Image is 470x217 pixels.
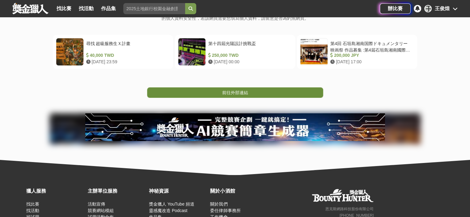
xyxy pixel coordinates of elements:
[210,208,240,213] a: 委任律師事務所
[87,208,113,213] a: 競賽網站模組
[208,40,290,52] div: 第十四屆光陽設計挑戰盃
[86,52,167,59] div: 40,000 TWD
[26,187,84,195] div: 獵人服務
[210,187,268,195] div: 關於小酒館
[208,59,290,65] div: [DATE] 00:00
[208,52,290,59] div: 250,000 TWD
[123,3,185,14] input: 2025土地銀行校園金融創意挑戰賽：從你出發 開啟智慧金融新頁
[149,208,187,213] a: 靈感魔改造 Podcast
[149,187,207,195] div: 神秘資源
[325,207,374,211] small: 恩克斯網路科技股份有限公司
[53,35,173,69] a: 尋找 超級服務生Ｘ計畫 40,000 TWD [DATE] 23:59
[99,4,118,13] a: 作品集
[330,40,412,52] div: 第4回 石垣島湘南国際ドキュメンタリー映画祭 作品募集 :第4屆石垣島湘南國際紀錄片電影節作品徵集
[210,202,227,207] a: 關於我們
[297,35,417,69] a: 第4回 石垣島湘南国際ドキュメンタリー映画祭 作品募集 :第4屆石垣島湘南國際紀錄片電影節作品徵集 200,000 JPY [DATE] 17:00
[380,3,411,14] a: 辦比賽
[424,5,432,12] div: 王
[86,59,167,65] div: [DATE] 23:59
[222,90,248,95] span: 前往外部連結
[147,87,323,98] a: 前往外部連結
[87,202,105,207] a: 活動宣傳
[330,59,412,65] div: [DATE] 17:00
[435,5,450,12] div: 王俊煌
[26,208,39,213] a: 找活動
[85,113,385,141] img: e66c81bb-b616-479f-8cf1-2a61d99b1888.jpg
[87,187,146,195] div: 主辦單位服務
[86,40,167,52] div: 尋找 超級服務生Ｘ計畫
[330,52,412,59] div: 200,000 JPY
[146,8,324,28] p: 提醒您，您即將連結至獎金獵人以外的網頁。此網頁可能隱藏木馬病毒程式；同時，為確保您的個人資料安全性，若該網頁需要您填寫個人資料，請留意是否為釣魚網頁。
[26,202,39,207] a: 找比賽
[175,35,295,69] a: 第十四屆光陽設計挑戰盃 250,000 TWD [DATE] 00:00
[54,4,74,13] a: 找比賽
[76,4,96,13] a: 找活動
[149,202,194,207] a: 獎金獵人 YouTube 頻道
